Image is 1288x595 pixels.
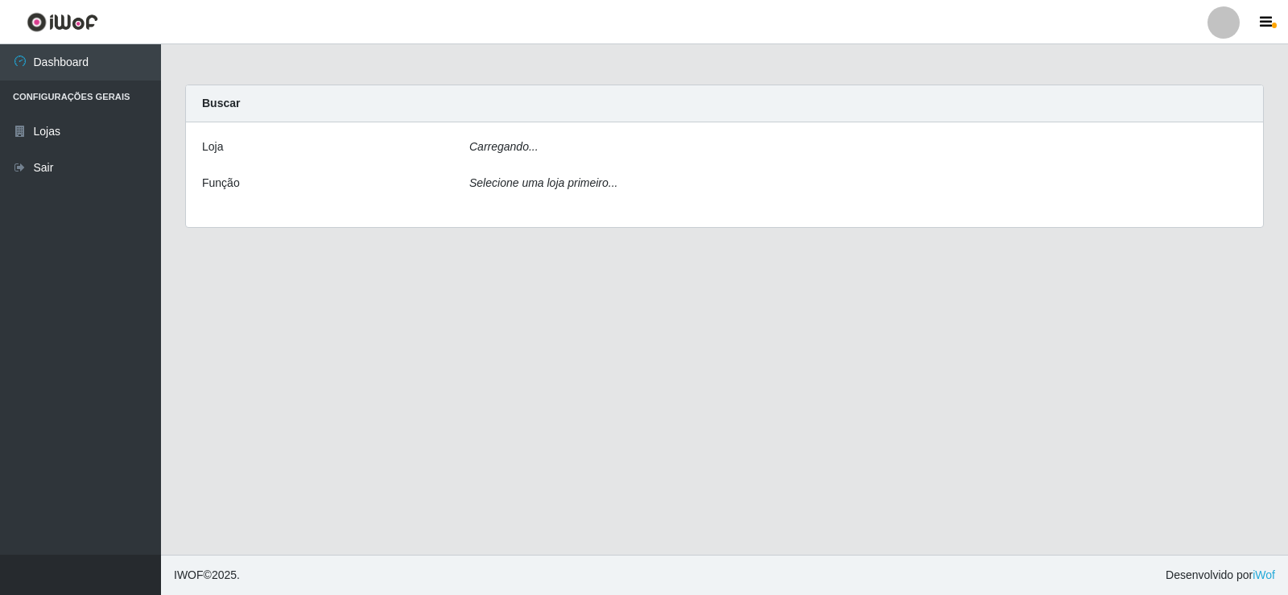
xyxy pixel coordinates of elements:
[1166,567,1275,584] span: Desenvolvido por
[469,140,539,153] i: Carregando...
[174,567,240,584] span: © 2025 .
[202,138,223,155] label: Loja
[1253,568,1275,581] a: iWof
[202,175,240,192] label: Função
[27,12,98,32] img: CoreUI Logo
[202,97,240,109] strong: Buscar
[174,568,204,581] span: IWOF
[469,176,617,189] i: Selecione uma loja primeiro...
